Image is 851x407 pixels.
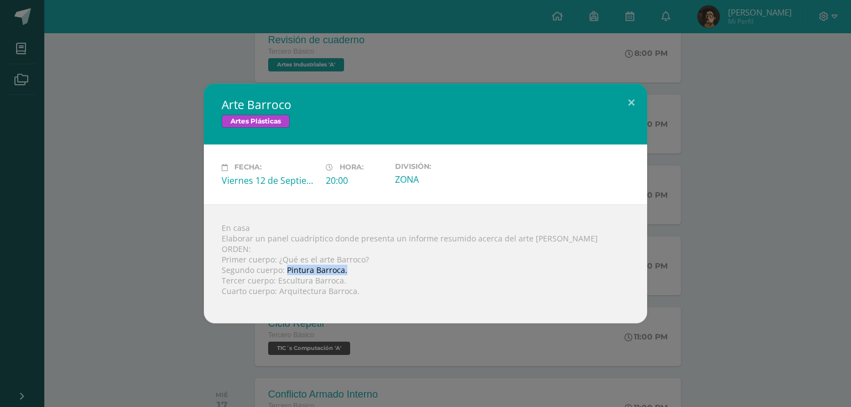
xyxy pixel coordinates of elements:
h2: Arte Barroco [222,97,629,112]
span: Hora: [340,163,363,172]
button: Close (Esc) [616,84,647,121]
div: Viernes 12 de Septiembre [222,174,317,187]
div: ZONA [395,173,490,186]
div: 20:00 [326,174,386,187]
span: Artes Plásticas [222,115,290,128]
div: En casa Elaborar un panel cuadríptico donde presenta un informe resumido acerca del arte [PERSON_... [204,204,647,323]
label: División: [395,162,490,171]
span: Fecha: [234,163,262,172]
